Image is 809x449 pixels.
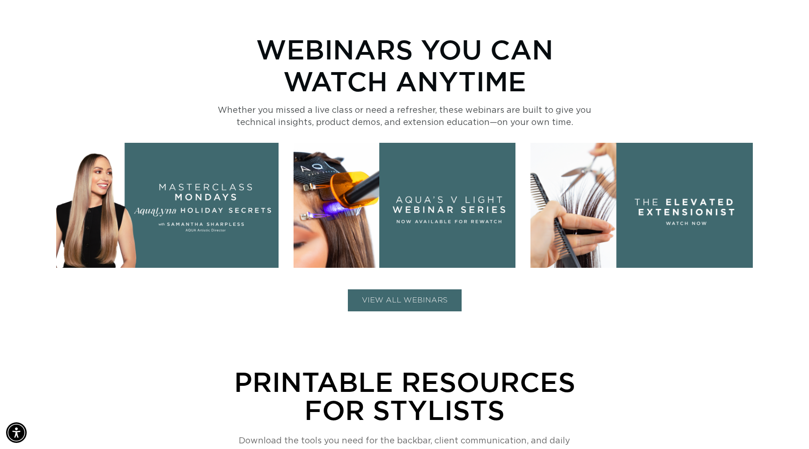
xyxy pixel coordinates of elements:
div: Accessibility Menu [6,422,27,443]
button: VIEW ALL WEBINARS [348,289,462,311]
iframe: Chat Widget [762,404,809,449]
p: Printable Resources For Stylists [56,368,753,424]
p: Whether you missed a live class or need a refresher, these webinars are built to give you technic... [217,104,592,129]
h2: Webinars You Can Watch Anytime [217,33,592,97]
